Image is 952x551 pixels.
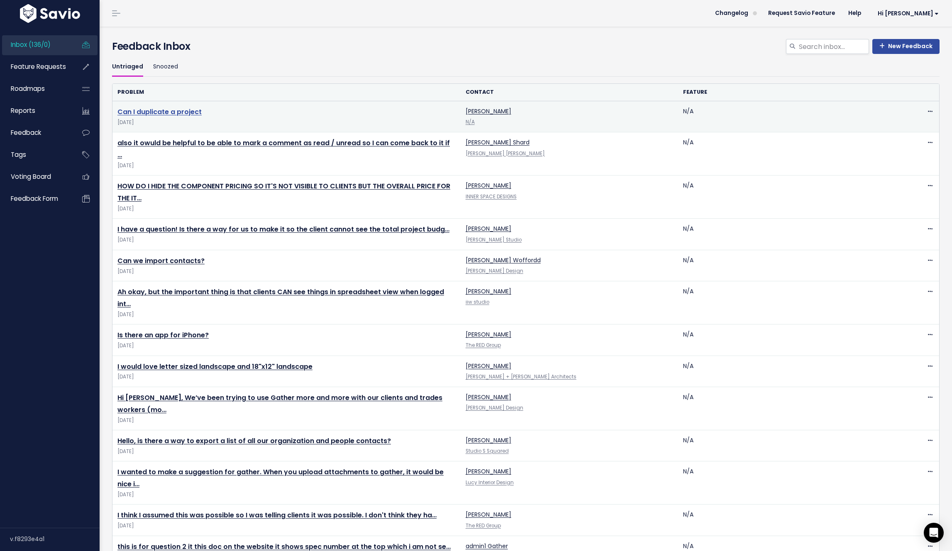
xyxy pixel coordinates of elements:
[466,107,511,115] a: [PERSON_NAME]
[466,467,511,475] a: [PERSON_NAME]
[13,13,20,20] img: logo_orange.svg
[678,250,896,281] td: N/A
[878,10,939,17] span: Hi [PERSON_NAME]
[117,447,456,456] span: [DATE]
[11,106,35,115] span: Reports
[153,57,178,77] a: Snoozed
[461,84,678,101] th: Contact
[117,341,456,350] span: [DATE]
[466,119,475,125] a: N/A
[117,522,456,530] span: [DATE]
[466,542,508,550] a: admin1 Gather
[117,393,442,414] a: Hi [PERSON_NAME], We’ve been trying to use Gather more and more with our clients and trades worke...
[466,393,511,401] a: [PERSON_NAME]
[678,219,896,250] td: N/A
[83,48,89,55] img: tab_keywords_by_traffic_grey.svg
[466,342,501,349] a: The RED Group
[466,138,530,146] a: [PERSON_NAME] Shard
[678,461,896,505] td: N/A
[10,528,100,550] div: v.f8293e4a1
[117,107,202,117] a: Can I duplicate a project
[466,405,523,411] a: [PERSON_NAME] Design
[924,523,944,543] div: Open Intercom Messenger
[2,101,69,120] a: Reports
[117,373,456,381] span: [DATE]
[13,22,20,28] img: website_grey.svg
[11,172,51,181] span: Voting Board
[117,310,456,319] span: [DATE]
[466,330,511,339] a: [PERSON_NAME]
[112,84,461,101] th: Problem
[466,448,509,454] a: Studio S Squared
[117,138,450,160] a: also it owuld be helpful to be able to mark a comment as read / unread so I can come back to it if …
[117,362,312,371] a: I would love letter sized landscape and 18"x12" landscape
[466,436,511,444] a: [PERSON_NAME]
[2,167,69,186] a: Voting Board
[117,256,205,266] a: Can we import contacts?
[466,193,517,200] a: INNER SPACE DESIGNS
[23,13,41,20] div: v 4.0.25
[2,145,69,164] a: Tags
[32,49,74,54] div: Domain Overview
[11,84,45,93] span: Roadmaps
[466,256,541,264] a: [PERSON_NAME] Woffordd
[117,510,437,520] a: I think I assumed this was possible so I was telling clients it was possible. I don't think they ha…
[11,150,26,159] span: Tags
[678,387,896,430] td: N/A
[92,49,140,54] div: Keywords by Traffic
[2,189,69,208] a: Feedback form
[112,57,940,77] ul: Filter feature requests
[2,35,69,54] a: Inbox (136/0)
[466,510,511,519] a: [PERSON_NAME]
[22,48,29,55] img: tab_domain_overview_orange.svg
[11,128,41,137] span: Feedback
[18,4,82,23] img: logo-white.9d6f32f41409.svg
[842,7,868,20] a: Help
[112,57,143,77] a: Untriaged
[678,324,896,356] td: N/A
[117,236,456,244] span: [DATE]
[117,161,456,170] span: [DATE]
[11,40,51,49] span: Inbox (136/0)
[2,57,69,76] a: Feature Requests
[466,150,545,157] a: [PERSON_NAME] [PERSON_NAME]
[117,436,391,446] a: Hello, is there a way to export a list of all our organization and people contacts?
[466,299,489,305] a: iiw studio
[117,267,456,276] span: [DATE]
[117,181,450,203] a: HOW DO I HIDE THE COMPONENT PRICING SO IT'S NOT VISIBLE TO CLIENTS BUT THE OVERALL PRICE FOR THE IT…
[466,268,523,274] a: [PERSON_NAME] Design
[678,356,896,387] td: N/A
[117,205,456,213] span: [DATE]
[678,176,896,219] td: N/A
[678,101,896,132] td: N/A
[715,10,748,16] span: Changelog
[117,467,444,489] a: I wanted to make a suggestion for gather. When you upload attachments to gather, it would be nice i…
[117,287,444,309] a: Ah okay, but the important thing is that clients CAN see things in spreadsheet view when logged int…
[466,224,511,233] a: [PERSON_NAME]
[868,7,945,20] a: Hi [PERSON_NAME]
[117,416,456,425] span: [DATE]
[11,194,58,203] span: Feedback form
[678,505,896,536] td: N/A
[872,39,940,54] a: New Feedback
[11,62,66,71] span: Feature Requests
[466,522,501,529] a: The RED Group
[117,224,449,234] a: I have a question! Is there a way for us to make it so the client cannot see the total project budg…
[466,287,511,295] a: [PERSON_NAME]
[678,281,896,324] td: N/A
[466,362,511,370] a: [PERSON_NAME]
[117,118,456,127] span: [DATE]
[117,490,456,499] span: [DATE]
[22,22,91,28] div: Domain: [DOMAIN_NAME]
[117,330,209,340] a: Is there an app for iPhone?
[466,181,511,190] a: [PERSON_NAME]
[112,39,940,54] h4: Feedback Inbox
[2,79,69,98] a: Roadmaps
[466,236,522,243] a: [PERSON_NAME] Studio
[678,84,896,101] th: Feature
[466,373,576,380] a: [PERSON_NAME] + [PERSON_NAME] Architects
[678,430,896,461] td: N/A
[798,39,869,54] input: Search inbox...
[466,479,514,486] a: Lucy Interior Design
[678,132,896,176] td: N/A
